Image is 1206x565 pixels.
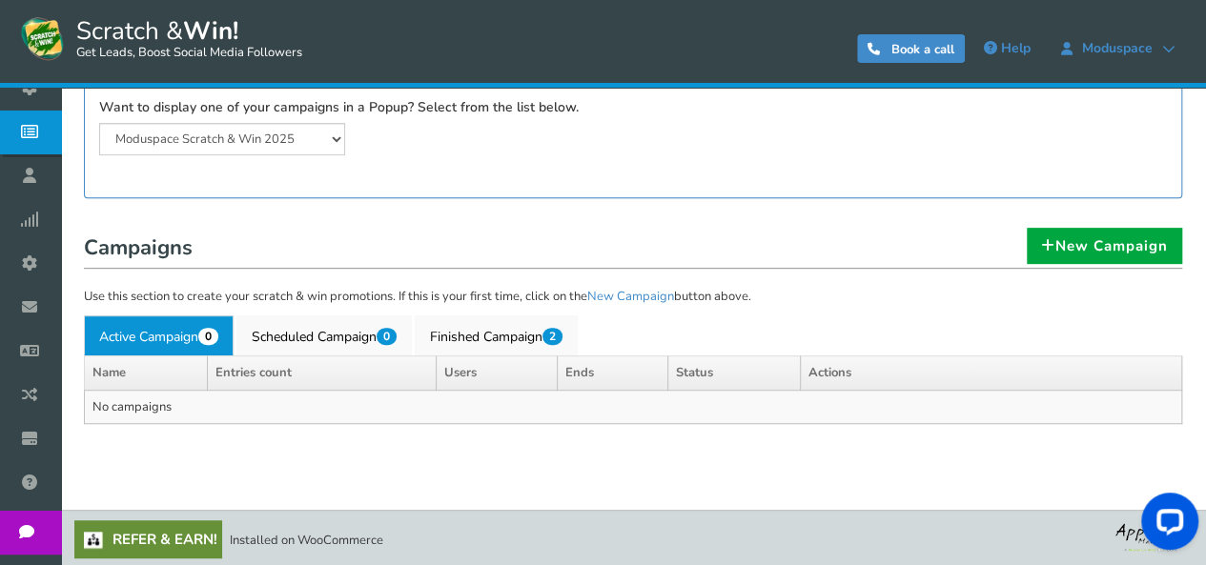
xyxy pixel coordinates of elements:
[801,356,1182,391] th: Actions
[76,46,302,61] small: Get Leads, Boost Social Media Followers
[1001,39,1031,57] span: Help
[183,14,238,48] strong: Win!
[230,532,383,549] span: Installed on WooCommerce
[85,390,1182,424] td: No campaigns
[974,33,1040,64] a: Help
[377,328,397,345] span: 0
[236,315,412,355] a: Scheduled Campaign
[84,315,234,355] a: Active Campaign
[437,356,557,391] th: Users
[207,356,436,391] th: Entries count
[85,356,208,391] th: Name
[198,328,218,345] span: 0
[1115,520,1192,552] img: bg_logo_foot.webp
[84,288,1182,307] p: Use this section to create your scratch & win promotions. If this is your first time, click on th...
[19,14,67,62] img: Scratch and Win
[67,14,302,62] span: Scratch &
[891,41,954,58] span: Book a call
[1073,41,1162,56] span: Moduspace
[19,14,302,62] a: Scratch &Win! Get Leads, Boost Social Media Followers
[668,356,801,391] th: Status
[542,328,562,345] span: 2
[857,34,965,63] a: Book a call
[587,288,674,305] a: New Campaign
[99,99,579,117] label: Want to display one of your campaigns in a Popup? Select from the list below.
[1027,228,1182,264] a: New Campaign
[74,520,222,558] a: Refer & Earn!
[84,231,1182,269] h1: Campaigns
[1126,485,1206,565] iframe: LiveChat chat widget
[557,356,667,391] th: Ends
[415,315,578,355] a: Finished Campaign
